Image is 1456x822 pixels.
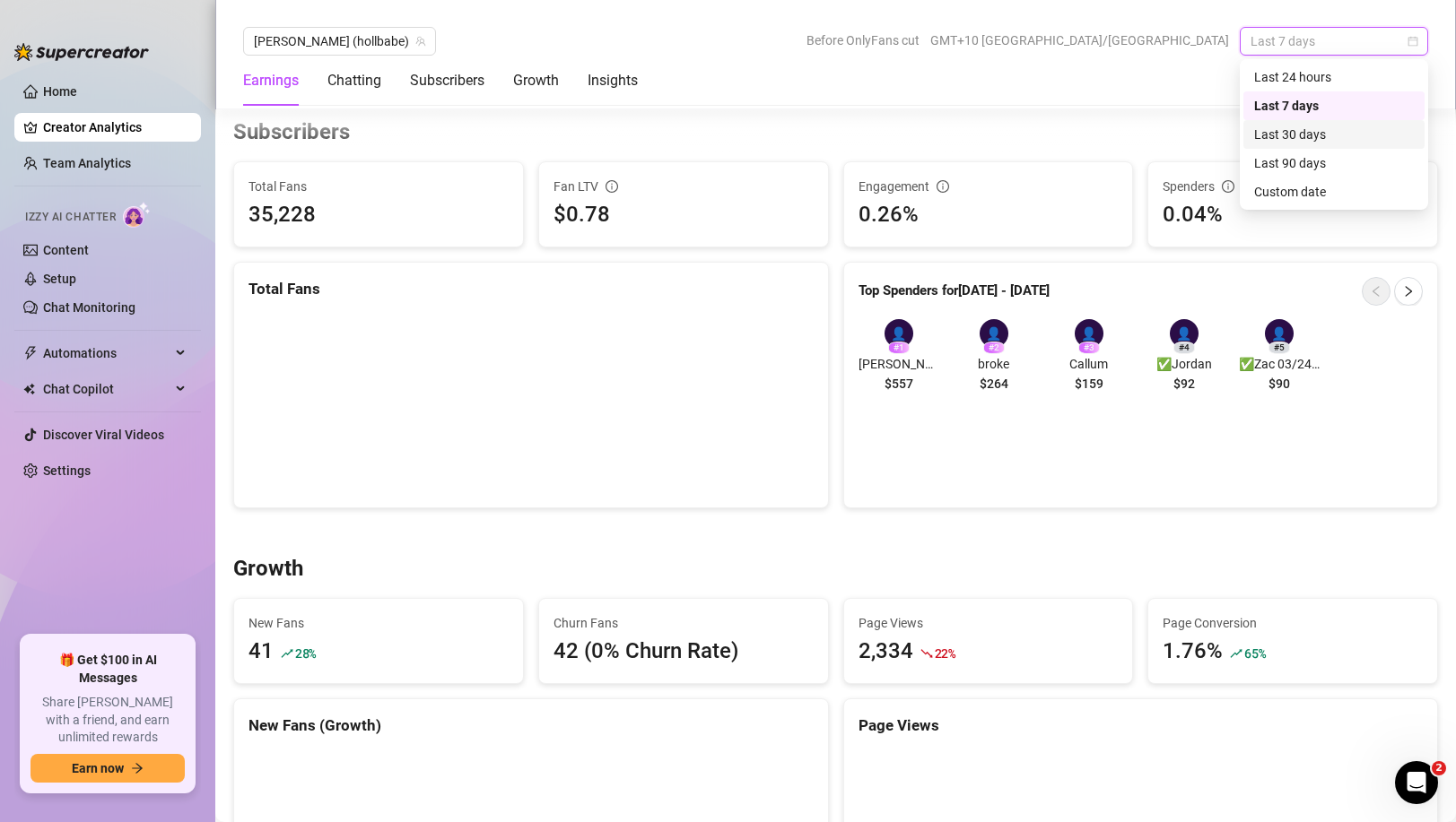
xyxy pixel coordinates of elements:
span: Chat Copilot [43,375,170,403]
span: ✅Zac 03/24 Newcastle wrks with roof plumbing [1239,354,1320,374]
span: [PERSON_NAME] [859,354,939,374]
div: Chatting [327,70,381,91]
span: Before OnlyFans cut [806,27,920,54]
span: ✅Jordan [1144,354,1225,374]
span: rise [1230,647,1242,660]
span: 2 [1432,761,1446,775]
img: logo-BBDzfeDw.svg [14,43,149,61]
div: Custom date [1243,177,1425,206]
div: Fan LTV [554,177,814,196]
span: Total Fans [248,177,509,196]
img: Chat Copilot [23,383,35,395]
div: 0.26% [859,198,1119,232]
span: holly (hollbabe) [254,28,425,55]
iframe: Intercom live chat [1395,761,1438,804]
div: 👤 [980,319,1008,348]
div: Growth [513,70,559,91]
div: # 1 [888,342,910,354]
span: info-circle [937,180,949,193]
div: Insights [588,70,638,91]
div: 42 (0% Churn Rate) [554,635,814,669]
span: Last 7 days [1251,28,1417,55]
div: 👤 [1265,319,1294,348]
button: Earn nowarrow-right [31,754,185,783]
h3: Growth [233,555,303,584]
span: $557 [885,374,913,394]
span: Churn Fans [554,613,814,633]
span: right [1402,285,1415,298]
a: Discover Viral Videos [43,428,164,442]
span: Page Conversion [1163,613,1423,633]
span: Page Views [859,613,1119,633]
span: $90 [1269,374,1290,394]
span: $159 [1075,374,1103,394]
span: 🎁 Get $100 in AI Messages [31,652,185,687]
div: New Fans (Growth) [248,714,814,738]
span: Automations [43,339,170,368]
div: Last 30 days [1243,120,1425,149]
span: fall [920,647,933,660]
a: Setup [43,272,76,286]
div: 1.76% [1163,635,1223,669]
div: Last 30 days [1254,125,1414,144]
div: # 2 [983,342,1005,354]
div: 35,228 [248,198,316,232]
h3: Subscribers [233,118,350,147]
span: $264 [980,374,1008,394]
div: Page Views [859,714,1424,738]
div: 👤 [885,319,913,348]
div: 👤 [1075,319,1103,348]
a: Team Analytics [43,156,131,170]
div: Last 7 days [1254,96,1414,116]
div: 41 [248,635,274,669]
span: Earn now [72,761,124,775]
span: info-circle [606,180,618,193]
div: Spenders [1163,177,1423,196]
span: Izzy AI Chatter [25,209,116,226]
a: Home [43,84,77,99]
div: 2,334 [859,635,913,669]
span: 65 % [1244,645,1265,662]
span: $92 [1173,374,1195,394]
span: calendar [1408,36,1418,47]
div: Last 7 days [1243,91,1425,120]
div: Engagement [859,177,1119,196]
span: Callum [1049,354,1129,374]
div: # 4 [1173,342,1195,354]
div: Last 90 days [1254,153,1414,173]
a: Settings [43,463,91,478]
span: GMT+10 [GEOGRAPHIC_DATA]/[GEOGRAPHIC_DATA] [930,27,1229,54]
span: thunderbolt [23,346,38,360]
a: Creator Analytics [43,113,187,142]
div: Last 24 hours [1243,63,1425,91]
div: 👤 [1170,319,1199,348]
div: Earnings [243,70,299,91]
span: team [415,36,426,47]
span: rise [281,647,293,660]
span: 22 % [935,645,955,662]
span: 28 % [295,645,316,662]
span: broke [954,354,1034,374]
span: Share [PERSON_NAME] with a friend, and earn unlimited rewards [31,694,185,747]
div: Last 90 days [1243,149,1425,177]
div: Last 24 hours [1254,67,1414,87]
div: Custom date [1254,182,1414,202]
a: Chat Monitoring [43,300,135,315]
div: Total Fans [248,277,814,301]
span: New Fans [248,613,509,633]
span: arrow-right [131,762,144,774]
div: # 3 [1078,342,1100,354]
div: $0.78 [554,198,814,232]
span: info-circle [1222,180,1234,193]
div: 0.04% [1163,198,1423,232]
a: Content [43,243,89,257]
img: AI Chatter [123,202,151,228]
div: # 5 [1269,342,1290,354]
article: Top Spenders for [DATE] - [DATE] [859,281,1050,302]
div: Subscribers [410,70,484,91]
